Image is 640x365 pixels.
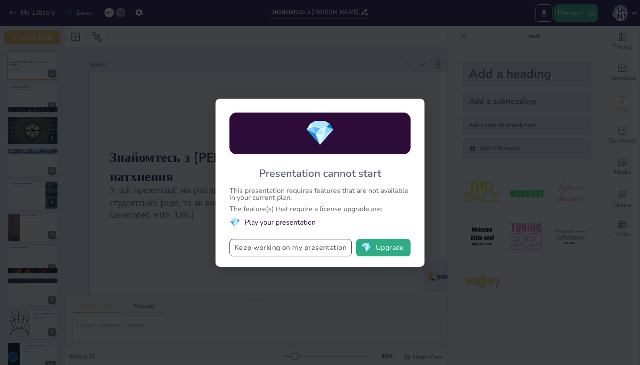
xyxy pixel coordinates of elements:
[356,239,411,256] button: діамантUpgrade
[229,206,411,212] div: The feature(s) that require a license upgrade are:
[305,116,335,150] span: діамант
[229,187,411,201] div: This presentation requires features that are not available in your current plan.
[229,239,352,256] button: Keep working on my presentation
[361,243,372,252] span: діамант
[229,217,240,229] span: діамант
[259,166,381,180] div: Presentation cannot start
[229,217,411,229] li: Play your presentation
